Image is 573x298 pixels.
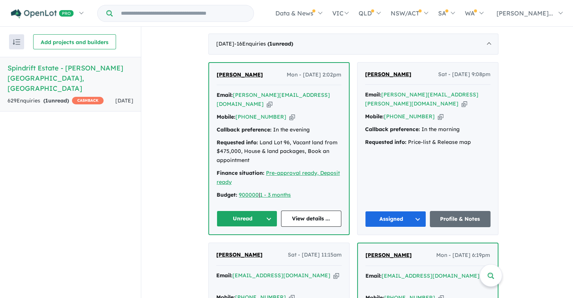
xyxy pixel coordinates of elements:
strong: Email: [217,92,233,98]
strong: ( unread) [43,97,69,104]
button: Copy [267,100,272,108]
button: Copy [461,100,467,108]
a: 900000 [239,191,259,198]
a: [PERSON_NAME] [216,251,263,260]
span: Sat - [DATE] 9:08pm [438,70,490,79]
h5: Spindrift Estate - [PERSON_NAME][GEOGRAPHIC_DATA] , [GEOGRAPHIC_DATA] [8,63,133,93]
a: 1 - 3 months [260,191,291,198]
span: 1 [45,97,48,104]
span: [PERSON_NAME] [217,71,263,78]
strong: ( unread) [267,40,293,47]
a: [PERSON_NAME] [217,70,263,79]
button: Copy [289,113,295,121]
button: Copy [333,272,339,280]
span: [PERSON_NAME]... [497,9,553,17]
button: Copy [438,113,443,121]
div: In the evening [217,125,341,134]
strong: Budget: [217,191,237,198]
span: [DATE] [115,97,133,104]
a: [EMAIL_ADDRESS][DOMAIN_NAME] [232,272,330,279]
img: sort.svg [13,39,20,45]
a: [PHONE_NUMBER] [235,113,286,120]
strong: Requested info: [365,139,406,145]
span: [PERSON_NAME] [216,251,263,258]
strong: Email: [365,91,381,98]
a: [EMAIL_ADDRESS][DOMAIN_NAME] [382,272,480,279]
div: 629 Enquir ies [8,96,104,105]
strong: Mobile: [217,113,235,120]
strong: Mobile: [365,113,384,120]
strong: Requested info: [217,139,258,146]
span: - 16 Enquir ies [234,40,293,47]
a: Profile & Notes [430,211,491,227]
img: Openlot PRO Logo White [11,9,74,18]
button: Assigned [365,211,426,227]
span: 1 [269,40,272,47]
strong: Callback preference: [217,126,272,133]
a: [PERSON_NAME] [365,70,411,79]
span: [PERSON_NAME] [365,71,411,78]
strong: Callback preference: [365,126,420,133]
strong: Email: [365,272,382,279]
strong: Finance situation: [217,170,264,176]
div: Land Lot 96, Vacant land from $475,000, House & land packages, Book an appointment [217,138,341,165]
span: [PERSON_NAME] [365,252,412,258]
strong: Email: [216,272,232,279]
div: Price-list & Release map [365,138,490,147]
a: [PERSON_NAME][EMAIL_ADDRESS][DOMAIN_NAME] [217,92,330,107]
a: View details ... [281,211,342,227]
a: [PERSON_NAME] [365,251,412,260]
span: Mon - [DATE] 2:02pm [287,70,341,79]
div: | [217,191,341,200]
div: In the morning [365,125,490,134]
input: Try estate name, suburb, builder or developer [114,5,252,21]
button: Add projects and builders [33,34,116,49]
a: [PERSON_NAME][EMAIL_ADDRESS][PERSON_NAME][DOMAIN_NAME] [365,91,478,107]
span: Mon - [DATE] 6:19pm [436,251,490,260]
div: [DATE] [208,34,498,55]
a: [PHONE_NUMBER] [384,113,435,120]
span: CASHBACK [72,97,104,104]
button: Unread [217,211,277,227]
span: Sat - [DATE] 11:15am [288,251,342,260]
a: Pre-approval ready, Deposit ready [217,170,340,185]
